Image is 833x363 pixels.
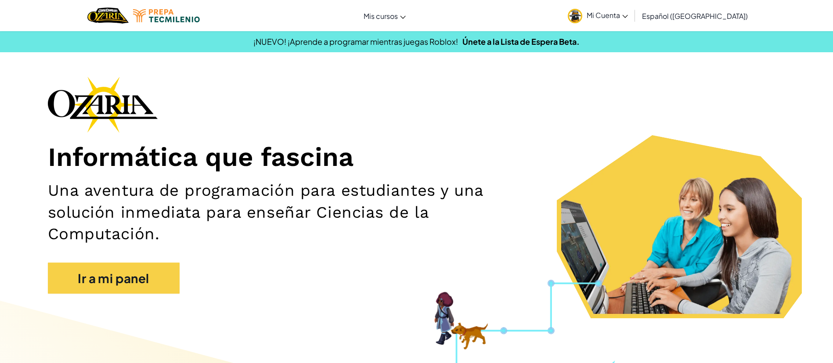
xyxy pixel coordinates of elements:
[568,9,582,23] img: avatar
[48,180,542,244] h2: Una aventura de programación para estudiantes y una solución inmediata para enseñar Ciencias de l...
[253,36,458,47] span: ¡NUEVO! ¡Aprende a programar mientras juegas Roblox!
[133,9,200,22] img: Tecmilenio logo
[359,4,410,28] a: Mis cursos
[48,262,180,294] a: Ir a mi panel
[87,7,128,25] img: Home
[563,2,632,29] a: Mi Cuenta
[587,11,628,20] span: Mi Cuenta
[638,4,752,28] a: Español ([GEOGRAPHIC_DATA])
[48,76,158,133] img: Ozaria branding logo
[642,11,748,21] span: Español ([GEOGRAPHIC_DATA])
[48,141,786,173] h1: Informática que fascina
[87,7,128,25] a: Ozaria by CodeCombat logo
[462,36,580,47] a: Únete a la Lista de Espera Beta.
[364,11,398,21] span: Mis cursos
